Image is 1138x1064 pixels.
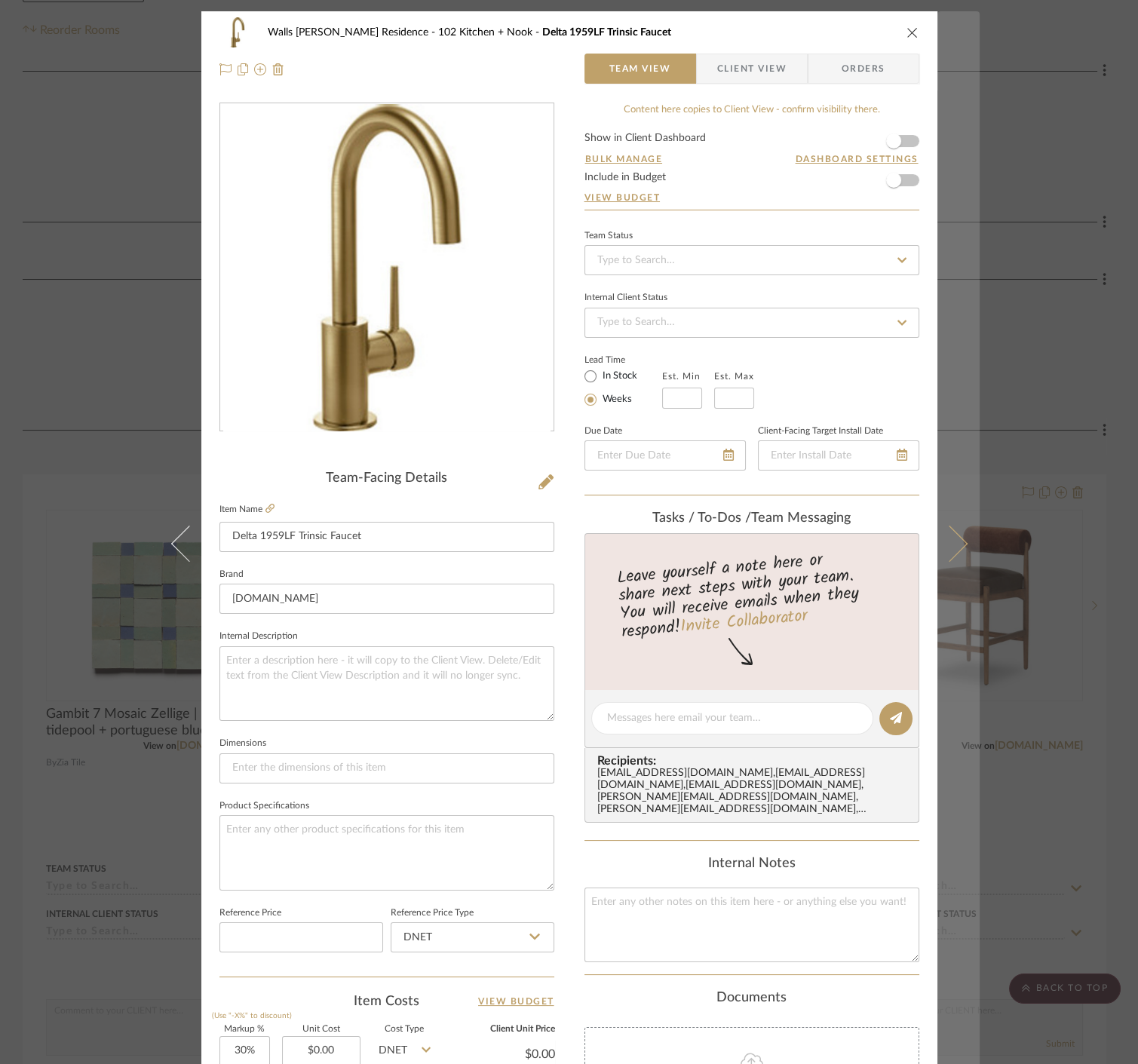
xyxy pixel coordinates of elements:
[584,103,919,118] div: Content here copies to Client View - confirm visibility there.
[582,544,921,645] div: Leave yourself a note here or share next steps with your team. You will receive emails when they ...
[282,1026,360,1033] label: Unit Cost
[219,802,309,810] label: Product Specifications
[584,990,919,1007] div: Documents
[584,294,667,302] div: Internal Client Status
[584,152,664,166] button: Bulk Manage
[600,369,637,383] label: In Stock
[652,511,751,525] span: Tasks / To-Dos /
[223,104,551,431] img: 7767f5a1-ed8f-44ba-8a9e-622bd8c61a83_436x436.jpg
[449,1026,555,1033] label: Client Unit Price
[219,740,266,747] label: Dimensions
[391,909,474,917] label: Reference Price Type
[268,27,438,38] span: Walls [PERSON_NAME] Residence
[795,152,919,166] button: Dashboard Settings
[272,63,284,75] img: Remove from project
[584,428,622,435] label: Due Date
[906,26,919,39] button: close
[597,768,913,816] div: [EMAIL_ADDRESS][DOMAIN_NAME] , [EMAIL_ADDRESS][DOMAIN_NAME] , [EMAIL_ADDRESS][DOMAIN_NAME] , [PER...
[584,192,919,204] a: View Budget
[219,584,554,614] input: Enter Brand
[584,366,662,409] mat-radio-group: Select item type
[219,909,281,917] label: Reference Price
[679,603,808,641] a: Invite Collaborator
[219,1026,270,1033] label: Markup %
[219,633,298,640] label: Internal Description
[219,992,554,1010] div: Item Costs
[373,1026,437,1033] label: Cost Type
[758,440,919,471] input: Enter Install Date
[584,308,919,338] input: Type to Search…
[825,54,902,84] span: Orders
[219,522,554,552] input: Enter Item Name
[219,471,554,487] div: Team-Facing Details
[584,245,919,275] input: Type to Search…
[600,393,632,406] label: Weeks
[714,371,754,382] label: Est. Max
[219,17,256,48] img: 7767f5a1-ed8f-44ba-8a9e-622bd8c61a83_48x40.jpg
[609,54,671,84] span: Team View
[584,511,919,527] div: team Messaging
[219,503,275,516] label: Item Name
[219,571,244,578] label: Brand
[584,440,746,471] input: Enter Due Date
[584,353,662,366] label: Lead Time
[597,754,913,768] span: Recipients:
[220,104,554,431] div: 0
[438,27,542,38] span: 102 Kitchen + Nook
[717,54,787,84] span: Client View
[542,27,671,38] span: Delta 1959LF Trinsic Faucet
[584,232,633,240] div: Team Status
[478,992,554,1010] a: View Budget
[758,428,883,435] label: Client-Facing Target Install Date
[584,856,919,872] div: Internal Notes
[219,753,554,783] input: Enter the dimensions of this item
[662,371,701,382] label: Est. Min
